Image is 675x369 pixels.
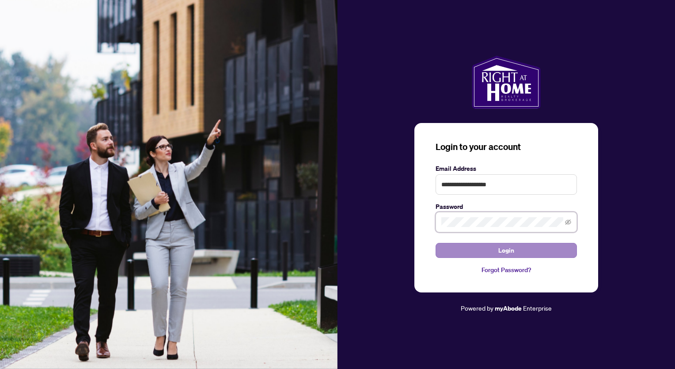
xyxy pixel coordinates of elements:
button: Login [436,243,577,258]
span: Login [498,243,514,258]
label: Password [436,202,577,211]
h3: Login to your account [436,141,577,153]
span: Powered by [461,304,493,312]
span: Enterprise [523,304,552,312]
a: Forgot Password? [436,265,577,275]
img: ma-logo [472,56,540,109]
a: myAbode [495,304,522,313]
label: Email Address [436,164,577,173]
span: eye-invisible [565,219,571,225]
